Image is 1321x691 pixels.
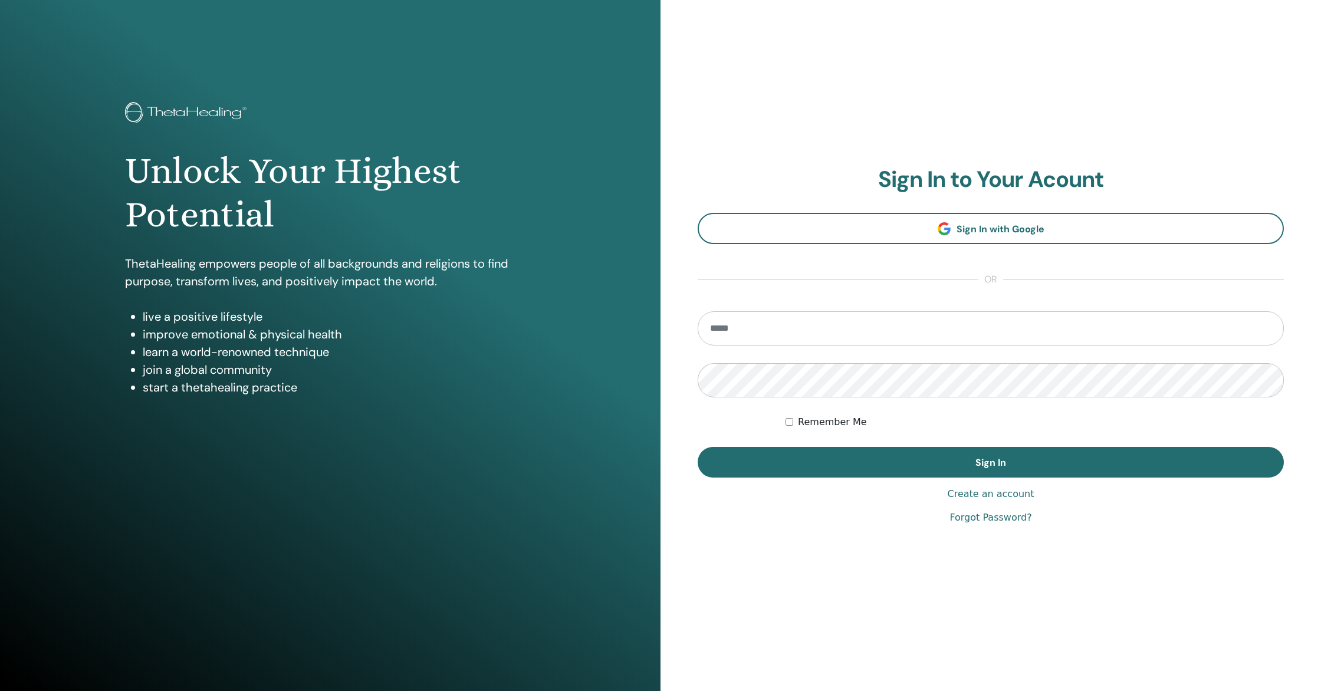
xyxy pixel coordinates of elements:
[949,511,1031,525] a: Forgot Password?
[125,149,536,237] h1: Unlock Your Highest Potential
[975,456,1006,469] span: Sign In
[143,343,536,361] li: learn a world-renowned technique
[698,447,1284,478] button: Sign In
[698,166,1284,193] h2: Sign In to Your Acount
[786,415,1284,429] div: Keep me authenticated indefinitely or until I manually logout
[698,213,1284,244] a: Sign In with Google
[947,487,1034,501] a: Create an account
[143,325,536,343] li: improve emotional & physical health
[143,361,536,379] li: join a global community
[798,415,867,429] label: Remember Me
[125,255,536,290] p: ThetaHealing empowers people of all backgrounds and religions to find purpose, transform lives, a...
[978,272,1003,287] span: or
[957,223,1044,235] span: Sign In with Google
[143,308,536,325] li: live a positive lifestyle
[143,379,536,396] li: start a thetahealing practice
